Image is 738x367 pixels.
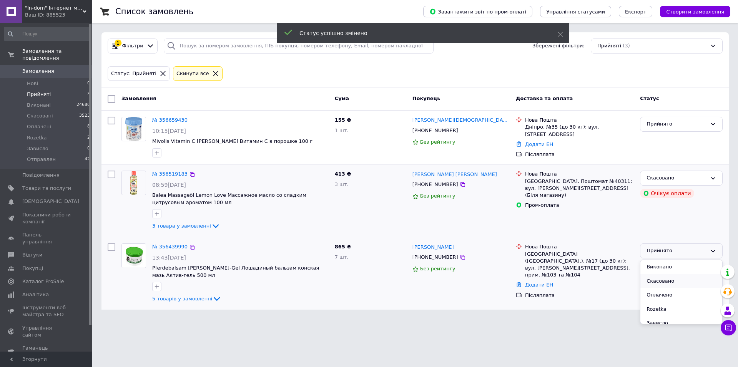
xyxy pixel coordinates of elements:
span: Замовлення [121,96,156,101]
span: 1 шт. [335,127,349,133]
span: "In-dom" Інтернет магазин товарів для дому у Інни [25,5,83,12]
span: Rozetka [27,134,47,141]
span: 08:59[DATE] [152,182,186,188]
div: [GEOGRAPHIC_DATA], Поштомат №40311: вул. [PERSON_NAME][STREET_ADDRESS] (Біля магазину) [525,178,634,199]
a: № 356439990 [152,244,188,250]
span: Доставка та оплата [516,96,573,101]
a: 5 товарів у замовленні [152,296,221,302]
span: Прийняті [27,91,51,98]
li: Виконано [640,260,722,274]
span: 413 ₴ [335,171,351,177]
div: Дніпро, №35 (до 30 кг): вул. [STREET_ADDRESS] [525,124,634,137]
span: 3 товара у замовленні [152,223,211,229]
div: Очікує оплати [640,189,694,198]
span: Експорт [625,9,647,15]
span: Виконані [27,102,51,109]
span: Отправлен [27,156,56,163]
div: [GEOGRAPHIC_DATA] ([GEOGRAPHIC_DATA].), №17 (до 30 кг): вул. [PERSON_NAME][STREET_ADDRESS], прим.... [525,251,634,279]
div: 1 [115,40,121,47]
li: Скасовано [640,274,722,288]
a: [PERSON_NAME] [412,244,454,251]
a: [PERSON_NAME] [PERSON_NAME] [412,171,497,178]
a: Створити замовлення [652,8,730,14]
span: Без рейтингу [420,193,455,199]
div: Нова Пошта [525,117,634,124]
span: Зависло [27,145,48,152]
span: Повідомлення [22,172,60,179]
span: Фільтри [122,42,143,50]
span: [DEMOGRAPHIC_DATA] [22,198,79,205]
span: 3523 [79,112,90,119]
span: 13:43[DATE] [152,255,186,261]
div: [PHONE_NUMBER] [411,252,460,262]
span: 155 ₴ [335,117,351,123]
div: Статус: Прийняті [110,70,158,78]
span: 0 [87,80,90,87]
img: Фото товару [122,244,146,268]
div: [PHONE_NUMBER] [411,179,460,189]
input: Пошук за номером замовлення, ПІБ покупця, номером телефону, Email, номером накладної [164,39,434,54]
span: Показники роботи компанії [22,211,71,225]
span: 10:15[DATE] [152,128,186,134]
span: Інструменти веб-майстра та SEO [22,304,71,318]
span: Нові [27,80,38,87]
div: Скасовано [647,174,707,182]
span: 42 [85,156,90,163]
div: Післяплата [525,292,634,299]
span: Каталог ProSale [22,278,64,285]
span: Скасовані [27,112,53,119]
div: Пром-оплата [525,202,634,209]
span: Pferdebalsam [PERSON_NAME]-Gel Лошадиный бальзам конская мазь Актив-гель 500 мл [152,265,319,278]
span: Товари та послуги [22,185,71,192]
span: Управління сайтом [22,325,71,339]
a: [PERSON_NAME][DEMOGRAPHIC_DATA] [412,117,510,124]
a: Додати ЕН [525,282,553,288]
span: Гаманець компанії [22,345,71,359]
div: Прийнято [647,247,707,255]
a: Додати ЕН [525,141,553,147]
a: Balea Massageöl Lemon Love Массажное масло cо сладким цитрусовым ароматом 100 мл [152,192,306,205]
a: 3 товара у замовленні [152,223,220,229]
span: 8 [87,123,90,130]
div: Післяплата [525,151,634,158]
h1: Список замовлень [115,7,193,16]
img: Фото товару [125,117,142,141]
span: 3 [87,91,90,98]
div: Статус успішно змінено [299,29,539,37]
a: Фото товару [121,243,146,268]
button: Створити замовлення [660,6,730,17]
a: Фото товару [121,171,146,195]
span: Завантажити звіт по пром-оплаті [429,8,526,15]
span: Панель управління [22,231,71,245]
div: Нова Пошта [525,171,634,178]
span: Створити замовлення [666,9,724,15]
li: Зависло [640,316,722,330]
span: 7 шт. [335,254,349,260]
div: Cкинути все [175,70,211,78]
button: Управління статусами [540,6,611,17]
img: Фото товару [130,171,138,195]
a: Mivolis Vitamin C [PERSON_NAME] Витамин С в порошке 100 г [152,138,312,144]
span: Аналітика [22,291,49,298]
span: Без рейтингу [420,139,455,145]
input: Пошук [4,27,91,41]
span: 3 шт. [335,181,349,187]
button: Завантажити звіт по пром-оплаті [423,6,532,17]
a: № 356659430 [152,117,188,123]
span: Прийняті [597,42,621,50]
span: Без рейтингу [420,266,455,271]
button: Чат з покупцем [721,320,736,335]
span: 865 ₴ [335,244,351,250]
span: Статус [640,96,659,101]
div: [PHONE_NUMBER] [411,126,460,136]
span: (3) [623,43,630,49]
li: Оплачено [640,288,722,302]
span: Управління статусами [546,9,605,15]
span: 24680 [76,102,90,109]
span: Оплачені [27,123,51,130]
span: 2 [87,134,90,141]
span: Покупці [22,265,43,272]
span: 0 [87,145,90,152]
